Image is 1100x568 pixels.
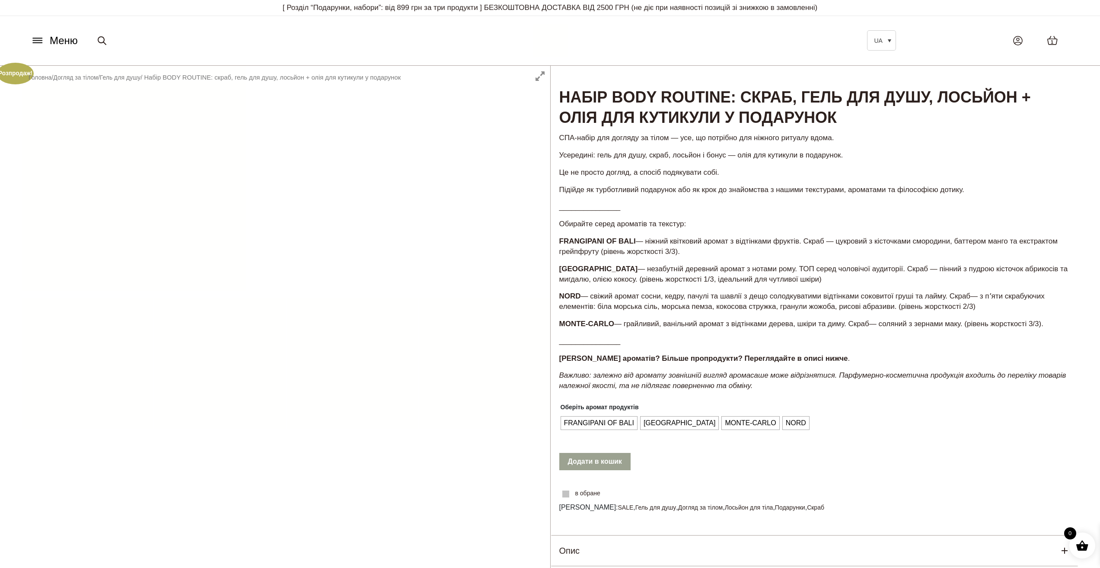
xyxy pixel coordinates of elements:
[559,353,1070,364] p: .
[100,74,141,81] a: Гель для душу
[559,319,1070,329] p: — грайливий, ванільний аромат з відтінками дерева, шкіри та диму. Скраб . (рівень жорсткості 3/3).
[559,167,1070,178] p: Це не просто догляд, а спосіб подякувати собі.
[678,504,723,511] a: Догляд за тілом
[29,74,51,81] a: Головна
[559,371,1066,390] em: Важливо: залежно від аромату зовнішній вигляд аромасаше може відрізнятися. Парфумерно-косметична ...
[641,417,719,430] li: MONACO
[618,504,634,511] a: SALE
[559,185,1070,195] p: Підійде як турботливий подарунок або як крок до знайомства з нашими текстурами, ароматами та філо...
[559,236,1070,257] p: — ніжний квітковий аромат з відтінками фруктів. Скраб — цукровий з кісточками смородини, баттером...
[559,133,1070,143] p: СПА-набір для догляду за тілом — усе, що потрібно для ніжного ритуалу вдома.
[561,417,637,430] li: FRANGIPANI OF BALI
[559,544,580,557] h5: Опис
[722,417,779,430] li: MONTE-CARLO
[1051,39,1053,46] span: 1
[559,336,1070,347] p: _______________
[559,265,638,273] strong: [GEOGRAPHIC_DATA]
[28,32,80,49] button: Меню
[784,416,808,430] span: NORD
[641,416,718,430] span: [GEOGRAPHIC_DATA]
[559,292,1045,311] span: — з пʼяти скрабуючих елементів: біла морська сіль, морська пемза, кокосова стружка, гранули жожоб...
[725,504,773,511] a: Лосьйон для тіла
[559,264,1070,285] p: — незабутній деревний аромат з нотами рому. ТОП серед чоловічої аудиторії. Скраб — пінний з пудро...
[559,354,704,363] strong: [PERSON_NAME] ароматів? Більше про
[1064,527,1076,539] span: 0
[559,453,631,470] button: Додати в кошик
[559,202,1070,212] p: _______________
[559,502,1070,513] span: [PERSON_NAME]: , , , , ,
[559,219,1070,229] p: Обирайте серед ароматів та текстур:
[29,73,401,82] nav: Breadcrumb
[874,37,882,44] span: UA
[561,400,639,414] label: Оберіть аромат продуктів
[53,74,98,81] a: Догляд за тілом
[562,416,636,430] span: FRANGIPANI OF BALI
[559,489,603,498] a: в обране
[562,491,569,497] img: gif;base64,R0lGODdhAQABAPAAAMPDwwAAACwAAAAAAQABAAACAkQBADs=
[738,354,848,363] strong: ? Переглядайте в описі нижче
[723,416,778,430] span: MONTE-CARLO
[783,417,809,430] li: NORD
[1038,27,1067,54] a: 1
[775,504,805,511] a: Подарунки
[704,354,738,363] strong: продукти
[559,237,636,245] strong: FRANGIPANI OF BALI
[559,291,1070,312] p: — свіжий аромат сосни, кедру, пачулі та шавлії з дещо солодкуватими відтінками соковитої груші та...
[559,415,809,431] ul: Оберіть аромат продуктів
[50,33,78,48] span: Меню
[867,30,896,51] a: UA
[551,66,1079,129] h1: Набір BODY ROUTINE: скраб, гель для душу, лосьйон + олія для кутикули у подарунок
[533,24,568,57] img: BY SADOVSKIY
[559,150,1070,160] p: Усередині: гель для душу, скраб, лосьйон і бонус — олія для кутикули в подарунок.
[559,292,581,300] strong: NORD
[807,504,824,511] a: Скраб
[559,320,614,328] strong: MONTE-CARLO
[575,489,600,498] span: в обране
[869,320,960,328] span: — соляний з зернами маку
[635,504,676,511] a: Гель для душу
